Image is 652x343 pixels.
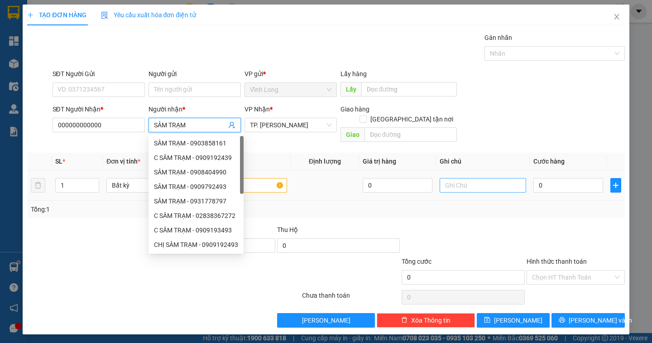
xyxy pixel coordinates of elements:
[101,11,197,19] span: Yêu cầu xuất hóa đơn điện tử
[55,158,62,165] span: SL
[340,82,361,97] span: Lấy
[53,69,145,79] div: SĐT Người Gửi
[154,153,238,163] div: C SÂM TRẠM - 0909192439
[106,158,140,165] span: Đơn vị tính
[86,9,108,18] span: Nhận:
[154,196,238,206] div: SÂM TRẠM - 0931778797
[484,34,512,41] label: Gán nhãn
[250,118,331,132] span: TP. Hồ Chí Minh
[611,182,621,189] span: plus
[277,226,298,233] span: Thu Hộ
[309,158,341,165] span: Định lượng
[569,315,632,325] span: [PERSON_NAME] và In
[302,315,350,325] span: [PERSON_NAME]
[86,40,159,53] div: 0934358278
[484,317,490,324] span: save
[477,313,550,328] button: save[PERSON_NAME]
[31,204,252,214] div: Tổng: 1
[244,106,270,113] span: VP Nhận
[533,158,565,165] span: Cước hàng
[440,178,526,193] input: Ghi Chú
[367,114,457,124] span: [GEOGRAPHIC_DATA] tận nơi
[8,19,80,29] div: [PERSON_NAME]
[361,82,457,97] input: Dọc đường
[149,104,241,114] div: Người nhận
[377,313,475,328] button: deleteXóa Thông tin
[154,182,238,192] div: SÂM TRẠM - 0909792493
[149,194,244,208] div: SÂM TRẠM - 0931778797
[31,178,45,193] button: delete
[402,258,431,265] span: Tổng cước
[559,317,565,324] span: printer
[154,225,238,235] div: C SÂM TRẠM - 0909193493
[301,290,401,306] div: Chưa thanh toán
[201,178,287,193] input: VD: Bàn, Ghế
[363,178,432,193] input: 0
[436,153,530,170] th: Ghi chú
[551,313,624,328] button: printer[PERSON_NAME] và In
[154,211,238,221] div: C SÂM TRẠM - 02838367272
[244,69,337,79] div: VP gửi
[154,138,238,148] div: SÂM TRẠM - 0903858161
[277,313,375,328] button: [PERSON_NAME]
[27,11,86,19] span: TẠO ĐƠN HÀNG
[154,240,238,250] div: CHỊ SÂM TRẠM - 0909192493
[149,208,244,223] div: C SÂM TRẠM - 02838367272
[7,58,81,69] div: 10.000
[149,150,244,165] div: C SÂM TRẠM - 0909192439
[613,13,620,20] span: close
[340,106,369,113] span: Giao hàng
[8,8,80,19] div: Vĩnh Long
[363,158,396,165] span: Giá trị hàng
[112,179,187,192] span: Bất kỳ
[149,237,244,252] div: CHỊ SÂM TRẠM - 0909192493
[27,12,34,18] span: plus
[411,315,451,325] span: Xóa Thông tin
[86,8,159,29] div: TP. [PERSON_NAME]
[149,223,244,237] div: C SÂM TRẠM - 0909193493
[149,136,244,150] div: SÂM TRẠM - 0903858161
[53,104,145,114] div: SĐT Người Nhận
[610,178,621,193] button: plus
[340,127,364,142] span: Giao
[8,9,22,18] span: Gửi:
[8,29,80,42] div: 0782879868
[401,317,407,324] span: delete
[527,258,587,265] label: Hình thức thanh toán
[7,59,35,69] span: Thu rồi :
[149,69,241,79] div: Người gửi
[250,83,331,97] span: Vĩnh Long
[86,29,159,40] div: CTY HUY PHÁT
[154,167,238,177] div: SÂM TRẠM - 0908404990
[340,70,367,77] span: Lấy hàng
[364,127,457,142] input: Dọc đường
[149,165,244,179] div: SÂM TRẠM - 0908404990
[604,5,629,30] button: Close
[149,179,244,194] div: SÂM TRẠM - 0909792493
[101,12,108,19] img: icon
[228,121,235,129] span: user-add
[494,315,542,325] span: [PERSON_NAME]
